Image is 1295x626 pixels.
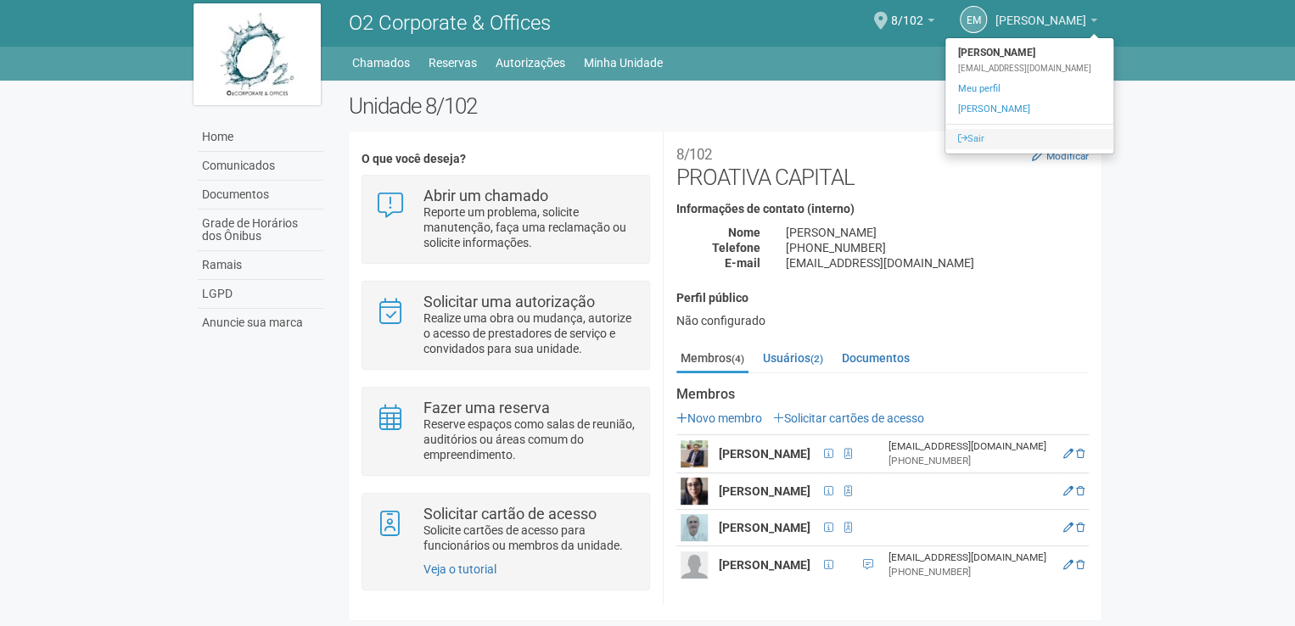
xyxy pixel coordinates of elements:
img: logo.jpg [193,3,321,105]
strong: Nome [728,226,760,239]
p: Solicite cartões de acesso para funcionários ou membros da unidade. [423,523,636,553]
a: Editar membro [1063,559,1074,571]
a: Minha Unidade [584,51,663,75]
strong: [PERSON_NAME] [719,447,810,461]
a: Editar membro [1063,485,1074,497]
a: Solicitar cartões de acesso [773,411,924,425]
div: [PHONE_NUMBER] [888,454,1053,468]
div: [EMAIL_ADDRESS][DOMAIN_NAME] [773,255,1102,271]
strong: [PERSON_NAME] [719,558,810,572]
a: Meu perfil [945,79,1113,99]
div: [EMAIL_ADDRESS][DOMAIN_NAME] [888,551,1053,565]
small: Modificar [1046,150,1089,162]
a: Ramais [198,251,323,280]
a: [PERSON_NAME] [945,99,1113,120]
div: [PHONE_NUMBER] [773,240,1102,255]
strong: [PERSON_NAME] [719,521,810,534]
img: user.png [681,478,708,505]
a: Documentos [198,181,323,210]
h2: PROATIVA CAPITAL [676,139,1089,190]
a: Excluir membro [1076,559,1085,571]
a: Usuários(2) [759,345,827,371]
strong: Solicitar cartão de acesso [423,505,597,523]
p: Reporte um problema, solicite manutenção, faça uma reclamação ou solicite informações. [423,204,636,250]
h2: Unidade 8/102 [349,93,1102,119]
a: Modificar [1032,148,1089,162]
h4: Perfil público [676,292,1089,305]
strong: Membros [676,387,1089,402]
div: [PHONE_NUMBER] [888,565,1053,579]
h4: Informações de contato (interno) [676,203,1089,215]
small: (4) [732,353,744,365]
a: LGPD [198,280,323,309]
a: Editar membro [1063,448,1074,460]
a: Novo membro [676,411,762,425]
small: 8/102 [676,146,712,163]
a: Excluir membro [1076,522,1085,534]
div: [PERSON_NAME] [773,225,1102,240]
small: (2) [810,353,823,365]
strong: [PERSON_NAME] [719,484,810,498]
a: Excluir membro [1076,448,1085,460]
strong: Telefone [712,241,760,254]
a: Fazer uma reserva Reserve espaços como salas de reunião, auditórios ou áreas comum do empreendime... [375,400,636,462]
a: Comunicados [198,152,323,181]
a: Sair [945,129,1113,149]
a: Autorizações [496,51,565,75]
p: Realize uma obra ou mudança, autorize o acesso de prestadores de serviço e convidados para sua un... [423,310,636,356]
a: Home [198,123,323,152]
a: Veja o tutorial [423,562,496,576]
div: [EMAIL_ADDRESS][DOMAIN_NAME] [945,63,1113,75]
a: Solicitar uma autorização Realize uma obra ou mudança, autorize o acesso de prestadores de serviç... [375,294,636,356]
a: Chamados [352,51,410,75]
strong: Solicitar uma autorização [423,293,595,310]
div: Não configurado [676,313,1089,328]
strong: E-mail [725,256,760,270]
a: EM [960,6,987,33]
a: Documentos [838,345,914,371]
a: Editar membro [1063,522,1074,534]
span: O2 Corporate & Offices [349,11,551,35]
a: Anuncie sua marca [198,309,323,337]
a: 8/102 [891,16,934,30]
a: [PERSON_NAME] [995,16,1097,30]
strong: Abrir um chamado [423,187,548,204]
strong: [PERSON_NAME] [945,42,1113,63]
img: user.png [681,551,708,578]
a: Abrir um chamado Reporte um problema, solicite manutenção, faça uma reclamação ou solicite inform... [375,188,636,250]
a: Reservas [429,51,477,75]
div: [EMAIL_ADDRESS][DOMAIN_NAME] [888,439,1053,454]
strong: Fazer uma reserva [423,399,550,416]
img: user.png [681,514,708,541]
a: Grade de Horários dos Ônibus [198,210,323,251]
a: Membros(4) [676,345,748,373]
a: Solicitar cartão de acesso Solicite cartões de acesso para funcionários ou membros da unidade. [375,506,636,553]
h4: O que você deseja? [362,153,649,165]
img: user.png [681,440,708,467]
a: Excluir membro [1076,485,1085,497]
p: Reserve espaços como salas de reunião, auditórios ou áreas comum do empreendimento. [423,416,636,462]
